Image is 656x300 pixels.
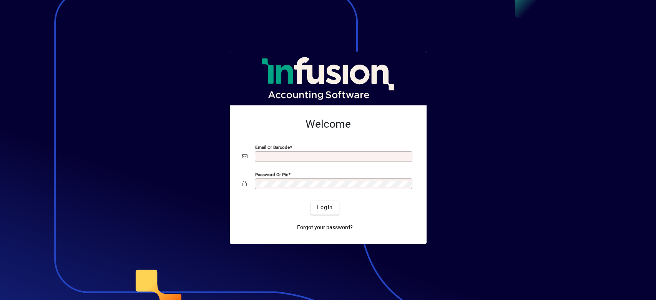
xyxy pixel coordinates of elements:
mat-label: Password or Pin [255,172,288,177]
mat-label: Email or Barcode [255,144,290,150]
a: Forgot your password? [294,221,356,235]
span: Login [317,203,333,212]
h2: Welcome [242,118,414,131]
button: Login [311,201,339,215]
span: Forgot your password? [297,223,353,232]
